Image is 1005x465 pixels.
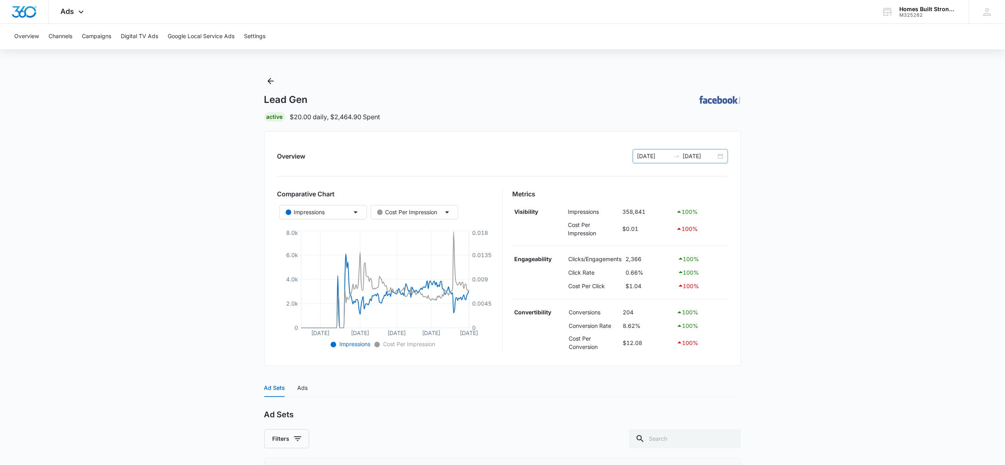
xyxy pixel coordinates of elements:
input: End date [683,152,716,161]
div: account id [899,12,957,18]
div: 100 % [678,254,726,263]
td: 2,366 [624,252,676,266]
div: 100 % [676,338,726,347]
button: Channels [48,24,72,49]
span: Cost Per Impression [381,341,435,347]
td: $1.04 [624,279,676,293]
input: Search [629,429,741,448]
td: Cost Per Conversion [567,332,621,353]
div: 100 % [676,308,726,317]
strong: Engageability [514,256,552,262]
h3: Metrics [512,189,728,199]
td: Conversions [567,306,621,319]
tspan: [DATE] [422,329,440,336]
div: Cost Per Impression [377,208,438,217]
td: 0.66% [624,265,676,279]
button: Back [264,75,277,87]
tspan: 2.0k [286,300,298,307]
button: Google Local Service Ads [168,24,234,49]
tspan: 6.0k [286,252,298,258]
div: 100 % [676,321,726,331]
td: 358,841 [620,205,674,219]
tspan: 0.018 [472,229,488,236]
span: swap-right [674,153,680,159]
td: Click Rate [566,265,624,279]
button: Overview [14,24,39,49]
strong: Visibility [514,208,538,215]
td: Impressions [566,205,620,219]
tspan: 0.0045 [472,300,492,307]
td: 8.62% [621,319,674,333]
div: 100 % [676,207,726,217]
td: Conversion Rate [567,319,621,333]
p: $20.00 daily , $2,464.90 Spent [290,112,380,122]
td: $0.01 [620,219,674,239]
tspan: 4.0k [286,276,298,283]
td: Cost Per Click [566,279,624,293]
tspan: [DATE] [387,329,406,336]
button: Cost Per Impression [371,205,458,219]
p: | [739,96,741,104]
div: 100 % [676,224,726,234]
button: Settings [244,24,265,49]
h1: Lead Gen [264,94,308,106]
h3: Comparative Chart [277,189,493,199]
div: Ad Sets [264,384,285,392]
span: Ads [61,7,74,15]
button: Impressions [279,205,367,219]
button: Campaigns [82,24,111,49]
tspan: 0.009 [472,276,488,283]
div: account name [899,6,957,12]
input: Start date [637,152,670,161]
td: Clicks/Engagements [566,252,624,266]
div: Ads [298,384,308,392]
td: Cost Per Impression [566,219,620,239]
tspan: [DATE] [311,329,329,336]
tspan: 0 [294,324,298,331]
img: FACEBOOK [699,96,739,104]
strong: Convertibility [514,309,551,316]
tspan: 0 [472,324,476,331]
div: 100 % [678,267,726,277]
h2: Ad Sets [264,410,294,420]
td: 204 [621,306,674,319]
td: $12.08 [621,332,674,353]
div: Active [264,112,285,122]
tspan: [DATE] [351,329,369,336]
span: to [674,153,680,159]
div: 100 % [678,281,726,291]
button: Filters [264,429,309,448]
tspan: 8.0k [286,229,298,236]
span: Impressions [338,341,370,347]
div: Impressions [286,208,325,217]
tspan: 0.0135 [472,252,492,258]
tspan: [DATE] [460,329,478,336]
h2: Overview [277,151,306,161]
button: Digital TV Ads [121,24,158,49]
